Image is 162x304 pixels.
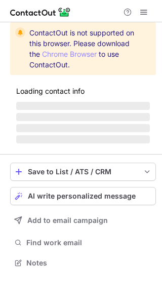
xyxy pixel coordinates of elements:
[10,6,71,18] img: ContactOut v5.3.10
[26,258,152,268] span: Notes
[16,113,150,121] span: ‌
[10,256,156,270] button: Notes
[16,87,150,95] p: Loading contact info
[10,211,156,230] button: Add to email campaign
[16,124,150,132] span: ‌
[42,50,97,58] a: Chrome Browser
[16,135,150,143] span: ‌
[10,187,156,205] button: AI write personalized message
[28,168,138,176] div: Save to List / ATS / CRM
[16,102,150,110] span: ‌
[28,192,136,200] span: AI write personalized message
[10,163,156,181] button: save-profile-one-click
[10,236,156,250] button: Find work email
[15,27,25,37] img: warning
[27,216,108,224] span: Add to email campaign
[26,238,152,247] span: Find work email
[29,27,138,70] span: ContactOut is not supported on this browser. Please download the to use ContactOut.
